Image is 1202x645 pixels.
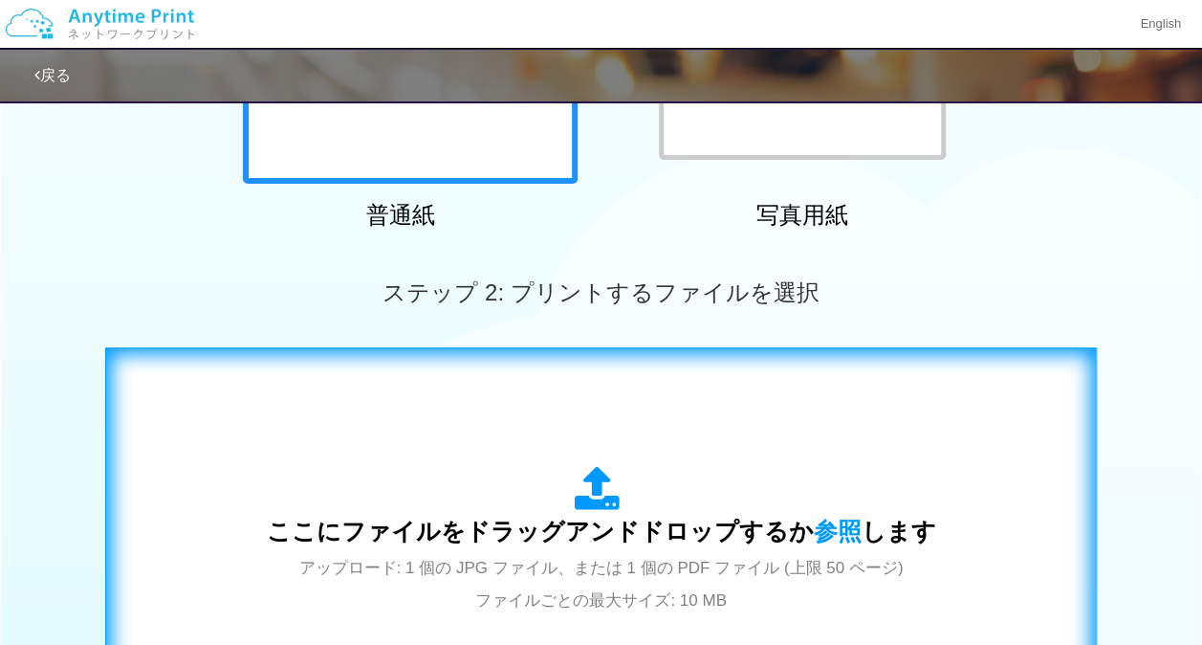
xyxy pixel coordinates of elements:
span: アップロード: 1 個の JPG ファイル、または 1 個の PDF ファイル (上限 50 ページ) ファイルごとの最大サイズ: 10 MB [299,559,904,610]
h2: 写真用紙 [635,203,970,228]
h2: 普通紙 [233,203,568,228]
a: 戻る [34,67,71,83]
span: ここにファイルをドラッグアンドドロップするか します [267,518,936,545]
span: ステップ 2: プリントするファイルを選択 [382,279,819,305]
span: 参照 [814,518,862,545]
